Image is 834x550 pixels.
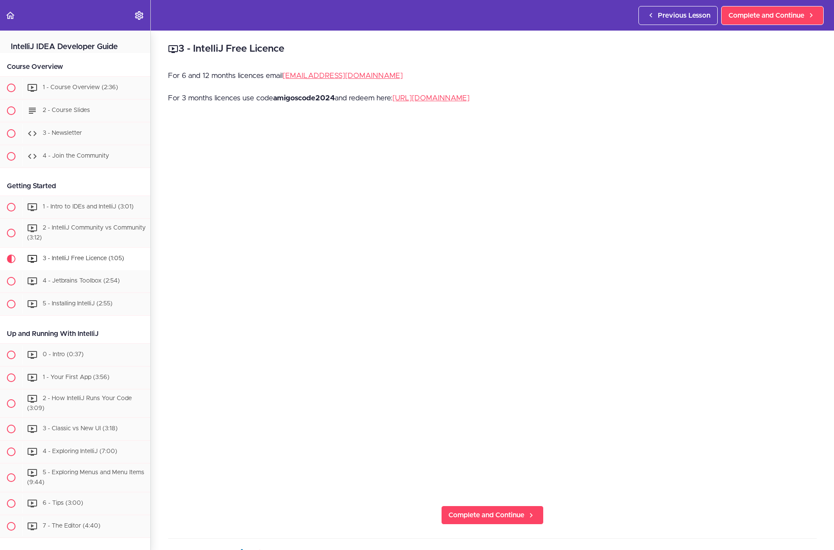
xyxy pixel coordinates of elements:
[43,500,83,506] span: 6 - Tips (3:00)
[658,10,710,21] span: Previous Lesson
[43,278,120,284] span: 4 - Jetbrains Toolbox (2:54)
[168,92,817,105] p: For 3 months licences use code and redeem here:
[168,127,817,492] iframe: Video Player
[168,69,817,82] p: For 6 and 12 months licences email
[43,301,112,307] span: 5 - Installing IntelliJ (2:55)
[721,6,824,25] a: Complete and Continue
[43,255,124,261] span: 3 - IntelliJ Free Licence (1:05)
[273,94,335,102] strong: amigoscode2024
[43,449,117,455] span: 4 - Exploring IntelliJ (7:00)
[43,426,118,432] span: 3 - Classic vs New UI (3:18)
[27,395,132,411] span: 2 - How IntelliJ Runs Your Code (3:09)
[43,130,82,136] span: 3 - Newsletter
[43,374,109,380] span: 1 - Your First App (3:56)
[283,72,403,79] a: [EMAIL_ADDRESS][DOMAIN_NAME]
[43,107,90,113] span: 2 - Course Slides
[441,506,544,525] a: Complete and Continue
[638,6,718,25] a: Previous Lesson
[43,204,134,210] span: 1 - Intro to IDEs and IntelliJ (3:01)
[5,10,16,21] svg: Back to course curriculum
[43,351,84,357] span: 0 - Intro (0:37)
[43,84,118,90] span: 1 - Course Overview (2:36)
[392,94,470,102] a: [URL][DOMAIN_NAME]
[728,10,804,21] span: Complete and Continue
[27,225,146,241] span: 2 - IntelliJ Community vs Community (3:12)
[134,10,144,21] svg: Settings Menu
[168,42,817,56] h2: 3 - IntelliJ Free Licence
[448,510,524,520] span: Complete and Continue
[43,153,109,159] span: 4 - Join the Community
[43,523,100,529] span: 7 - The Editor (4:40)
[27,470,144,486] span: 5 - Exploring Menus and Menu Items (9:44)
